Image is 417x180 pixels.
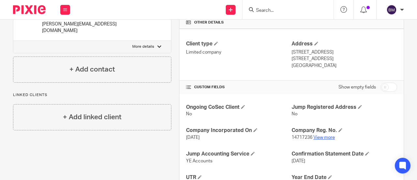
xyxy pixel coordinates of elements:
[186,41,292,47] h4: Client type
[186,49,292,56] p: Limited company
[292,41,397,47] h4: Address
[292,112,297,116] span: No
[13,5,46,14] img: Pixie
[255,8,314,14] input: Search
[186,85,292,90] h4: CUSTOM FIELDS
[186,127,292,134] h4: Company Incorporated On
[186,135,200,140] span: [DATE]
[69,64,115,74] h4: + Add contact
[292,62,397,69] p: [GEOGRAPHIC_DATA]
[186,104,292,111] h4: Ongoing CoSec Client
[194,20,224,25] span: Other details
[292,104,397,111] h4: Jump Registered Address
[132,44,154,49] p: More details
[292,127,397,134] h4: Company Reg. No.
[186,159,212,163] span: YE Accounts
[186,151,292,157] h4: Jump Accounting Service
[292,49,397,56] p: [STREET_ADDRESS]
[292,56,397,62] p: [STREET_ADDRESS]
[386,5,397,15] img: svg%3E
[63,112,122,122] h4: + Add linked client
[292,159,305,163] span: [DATE]
[292,151,397,157] h4: Confirmation Statement Date
[338,84,376,90] label: Show empty fields
[313,135,335,140] a: View more
[186,112,192,116] span: No
[42,21,146,34] p: [PERSON_NAME][EMAIL_ADDRESS][DOMAIN_NAME]
[292,135,312,140] span: 14717236
[13,92,171,98] p: Linked clients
